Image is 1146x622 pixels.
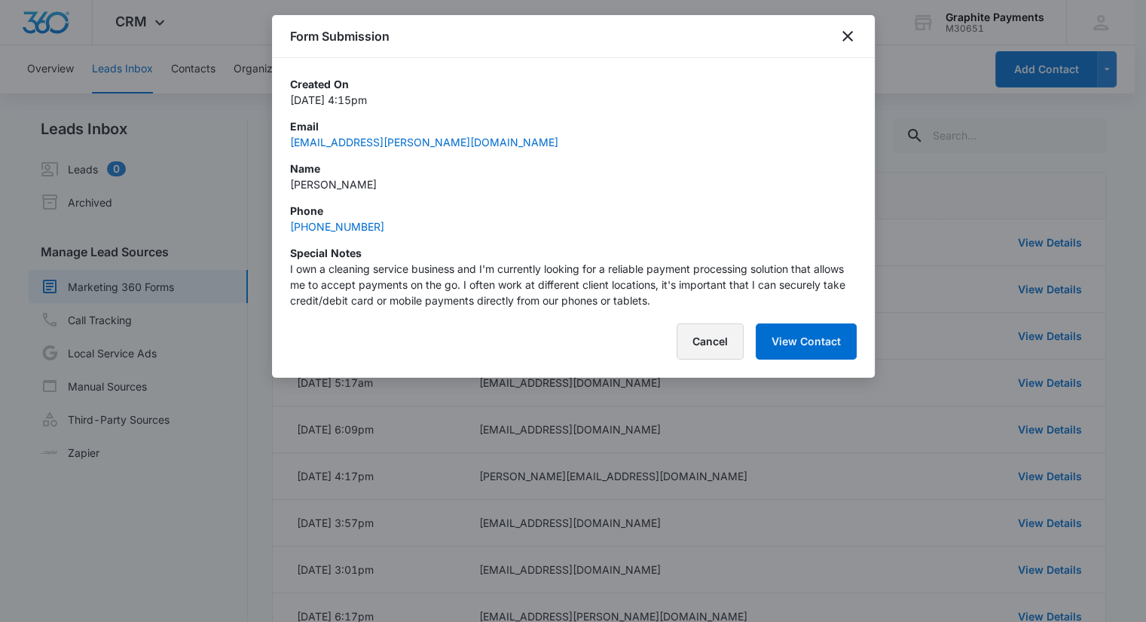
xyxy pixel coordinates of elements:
[839,27,857,45] button: close
[677,323,744,360] button: Cancel
[290,176,857,192] p: [PERSON_NAME]
[290,261,857,308] p: I own a cleaning service business and I'm currently looking for a reliable payment processing sol...
[290,161,857,176] p: Name
[290,118,857,134] p: Email
[290,92,857,108] p: [DATE] 4:15pm
[290,76,857,92] p: Created On
[290,203,857,219] p: Phone
[290,220,384,233] a: [PHONE_NUMBER]
[290,27,390,45] h1: Form Submission
[756,323,857,360] button: View Contact
[290,136,558,149] a: [EMAIL_ADDRESS][PERSON_NAME][DOMAIN_NAME]
[290,245,857,261] p: Special Notes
